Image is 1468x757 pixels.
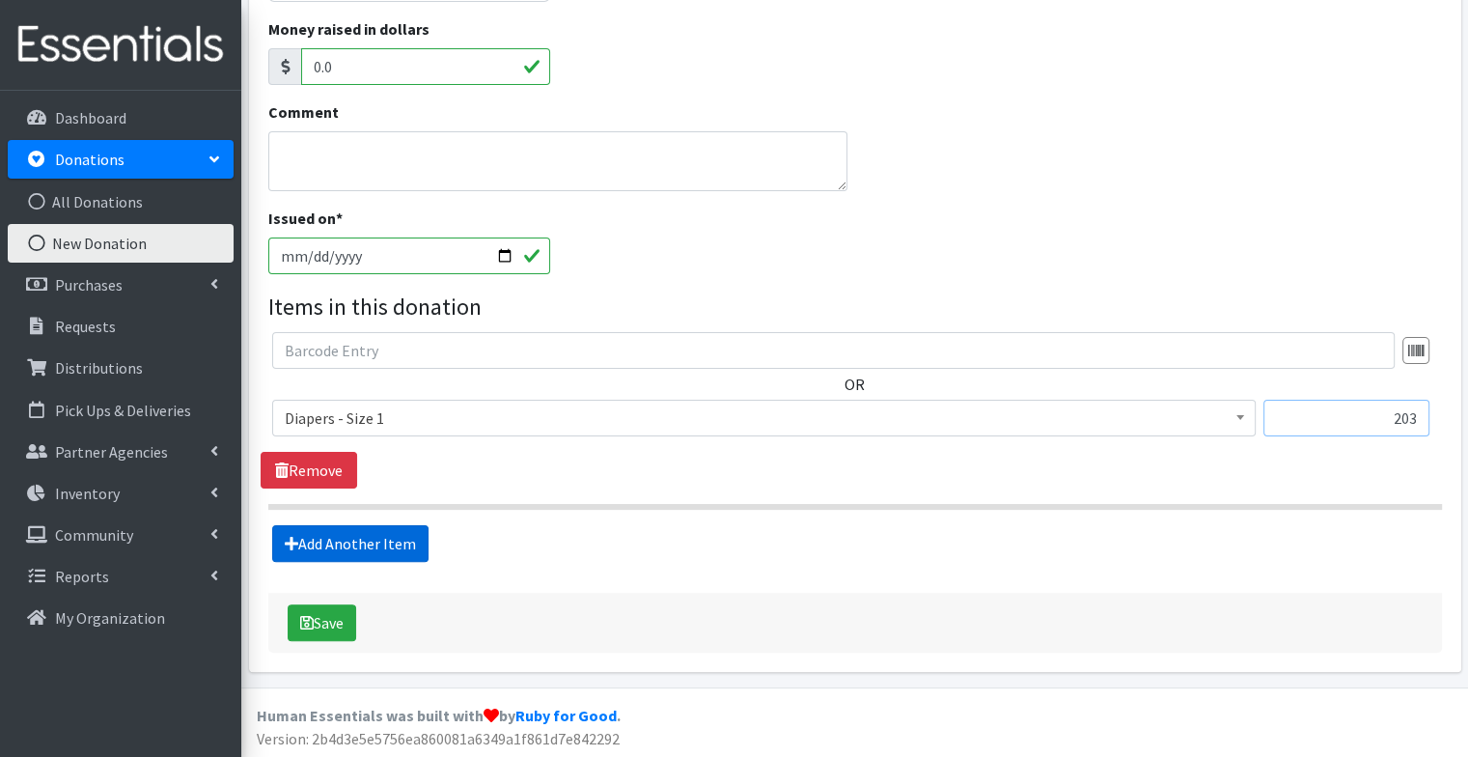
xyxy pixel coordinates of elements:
[8,349,234,387] a: Distributions
[257,729,620,748] span: Version: 2b4d3e5e5756ea860081a6349a1f861d7e842292
[55,317,116,336] p: Requests
[268,17,429,41] label: Money raised in dollars
[55,484,120,503] p: Inventory
[268,100,339,124] label: Comment
[55,401,191,420] p: Pick Ups & Deliveries
[8,307,234,346] a: Requests
[515,706,617,725] a: Ruby for Good
[257,706,621,725] strong: Human Essentials was built with by .
[55,442,168,462] p: Partner Agencies
[8,433,234,471] a: Partner Agencies
[8,13,234,77] img: HumanEssentials
[1263,400,1429,436] input: Quantity
[8,391,234,430] a: Pick Ups & Deliveries
[55,150,125,169] p: Donations
[55,108,126,127] p: Dashboard
[55,358,143,378] p: Distributions
[268,290,1442,324] legend: Items in this donation
[272,332,1395,369] input: Barcode Entry
[8,474,234,513] a: Inventory
[268,207,343,230] label: Issued on
[845,373,865,396] label: OR
[8,266,234,304] a: Purchases
[285,405,1243,432] span: Diapers - Size 1
[8,140,234,179] a: Donations
[288,604,356,641] button: Save
[55,275,123,294] p: Purchases
[55,525,133,545] p: Community
[8,98,234,137] a: Dashboard
[272,525,429,562] a: Add Another Item
[8,557,234,596] a: Reports
[261,452,357,489] a: Remove
[55,608,165,628] p: My Organization
[336,209,343,228] abbr: required
[8,516,234,554] a: Community
[8,224,234,263] a: New Donation
[8,182,234,221] a: All Donations
[8,599,234,637] a: My Organization
[272,400,1256,436] span: Diapers - Size 1
[55,567,109,586] p: Reports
